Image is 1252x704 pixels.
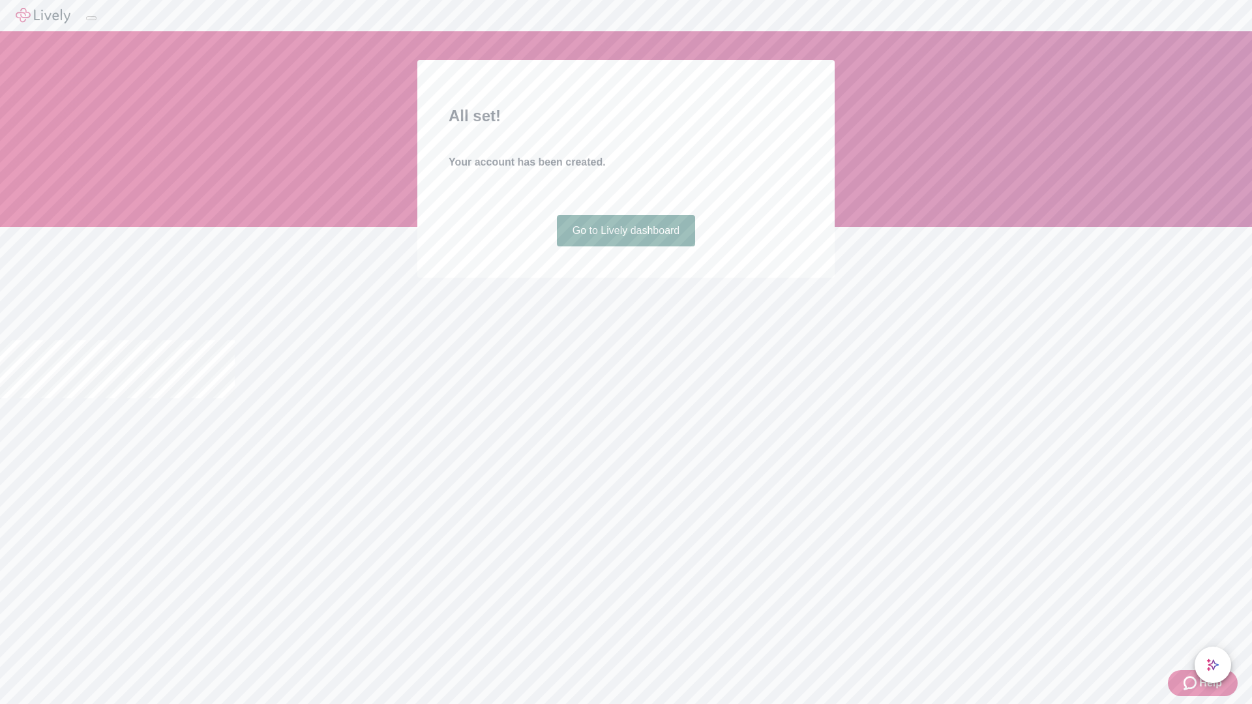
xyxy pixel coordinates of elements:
[557,215,696,246] a: Go to Lively dashboard
[449,154,803,170] h4: Your account has been created.
[1184,675,1199,691] svg: Zendesk support icon
[16,8,70,23] img: Lively
[1195,647,1231,683] button: chat
[449,104,803,128] h2: All set!
[1206,658,1219,671] svg: Lively AI Assistant
[86,16,97,20] button: Log out
[1168,670,1238,696] button: Zendesk support iconHelp
[1199,675,1222,691] span: Help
